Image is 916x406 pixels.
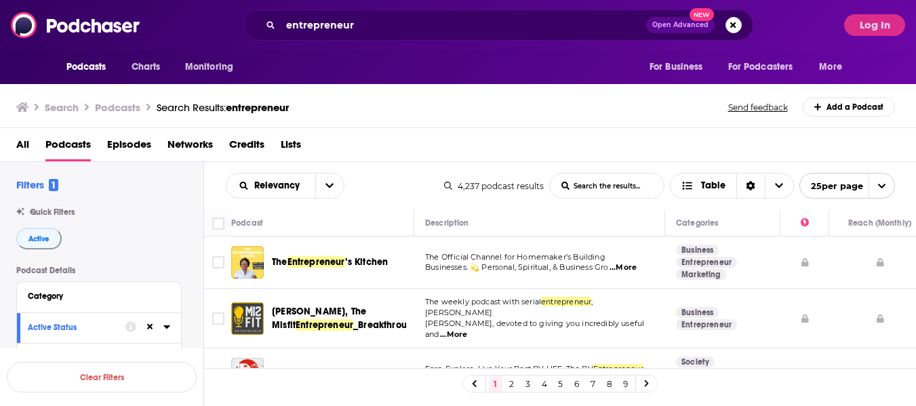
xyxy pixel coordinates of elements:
div: Power Score [801,215,809,231]
h2: Filters [16,178,58,191]
span: Open Advanced [652,22,709,28]
button: Active Status [28,319,125,336]
div: Active Status [28,323,117,332]
span: , [PERSON_NAME] [425,297,593,317]
div: Sort Direction [736,174,765,198]
a: Episodes [107,134,151,161]
a: Charts [123,54,169,80]
button: Active [16,228,62,249]
span: Podcasts [66,58,106,77]
a: 2 [505,375,519,392]
img: Dave Lukas, The Misfit Entrepreneur_Breakthrough Entrepreneurship [231,302,264,335]
button: Category [28,287,170,304]
div: Categories [676,215,718,231]
span: [PERSON_NAME], devoted to giving you incredibly useful and [425,319,644,339]
a: TheEntrepreneur’s Kitchen [272,256,388,269]
a: 9 [619,375,633,392]
p: Podcast Details [16,266,182,275]
h3: Search [45,101,79,114]
a: Lists [281,134,301,161]
div: Search podcasts, credits, & more... [243,9,753,41]
a: Credits [229,134,264,161]
span: _Breakthrough [353,319,418,331]
span: entrepreneur [226,101,289,114]
span: Earn, Explore, Live Your Best RV LIFE. The RV [425,364,593,373]
span: The Official Channel for Homemaker’s Building [425,252,605,262]
span: More [819,58,842,77]
a: Entrepreneur [676,319,737,330]
span: ...More [610,262,637,273]
span: Businesses. 💫 Personal, Spiritual, & Business Gro [425,262,608,272]
span: Quick Filters [30,207,75,217]
a: Networks [167,134,213,161]
img: The Entrepreneur’s Kitchen [231,246,264,279]
a: Entrepreneur [676,257,737,268]
span: Entrepreneur [287,256,345,268]
button: open menu [57,54,124,80]
a: Podchaser - Follow, Share and Rate Podcasts [11,12,141,38]
span: For Business [650,58,703,77]
h3: Podcasts [95,101,140,114]
a: Business [676,307,719,318]
a: Business [676,245,719,256]
span: Charts [132,58,161,77]
img: The RV Entrepreneur [231,358,264,390]
span: Table [701,181,725,190]
div: 4,237 podcast results [444,181,544,191]
a: 5 [554,375,567,392]
a: Marketing [676,269,726,280]
a: The RVEntrepreneur [272,367,359,381]
a: 4 [538,375,551,392]
span: Toggle select row [212,256,224,268]
button: Send feedback [724,102,792,113]
input: Search podcasts, credits, & more... [281,14,646,36]
button: open menu [176,54,251,80]
span: 1 [49,179,58,191]
a: Podcasts [45,134,91,161]
button: Log In [844,14,905,36]
button: open menu [226,181,315,190]
button: Clear Filters [7,362,197,392]
span: For Podcasters [728,58,793,77]
span: Toggle select row [212,312,224,325]
div: Category [28,291,161,301]
span: Entrepreneur [296,319,353,331]
div: Podcast [231,215,263,231]
a: 1 [489,375,502,392]
button: open menu [810,54,859,80]
span: [PERSON_NAME], The Misfit [272,306,366,331]
span: Entrepreneur [593,364,643,373]
span: ...More [440,329,467,340]
div: Search Results: [157,101,289,114]
span: ’s Kitchen [345,256,389,268]
a: 8 [603,375,616,392]
a: Society [676,357,715,367]
span: 25 per page [800,176,863,197]
span: Relevancy [254,181,304,190]
a: 6 [570,375,584,392]
span: entrepreneur [541,297,591,306]
button: open menu [719,54,813,80]
a: 3 [521,375,535,392]
button: open menu [640,54,720,80]
a: All [16,134,29,161]
button: Choose View [670,173,794,199]
div: Reach (Monthly) [848,215,911,231]
span: Active [28,235,49,243]
div: Description [425,215,469,231]
span: Monitoring [185,58,233,77]
h2: Choose List sort [226,173,344,199]
a: Search Results:entrepreneur [157,101,289,114]
span: New [690,8,714,21]
span: The weekly podcast with serial [425,297,541,306]
a: Add a Podcast [803,98,896,117]
a: 7 [586,375,600,392]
